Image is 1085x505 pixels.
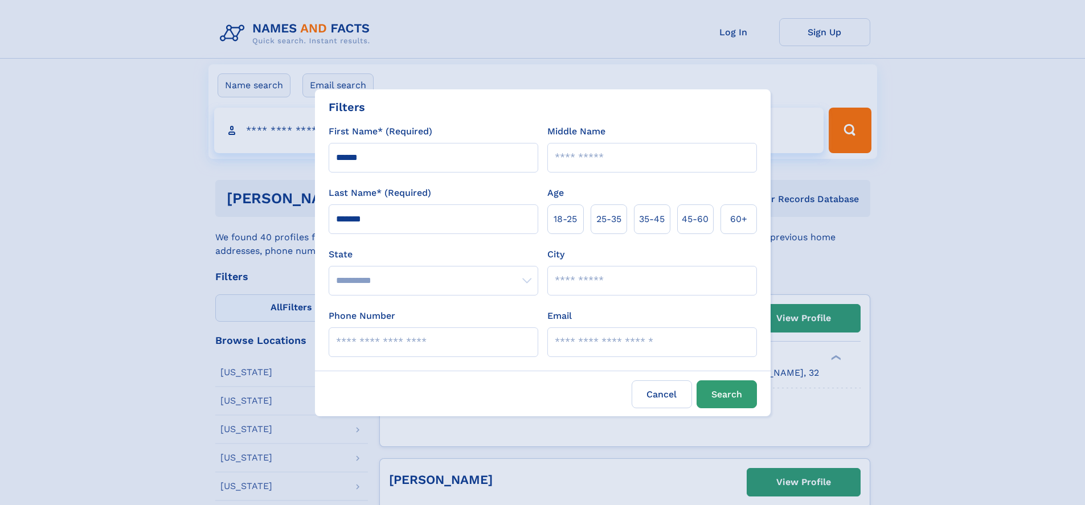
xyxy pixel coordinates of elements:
[730,212,747,226] span: 60+
[329,98,365,116] div: Filters
[547,309,572,323] label: Email
[547,125,605,138] label: Middle Name
[697,380,757,408] button: Search
[596,212,621,226] span: 25‑35
[329,125,432,138] label: First Name* (Required)
[547,248,564,261] label: City
[682,212,709,226] span: 45‑60
[329,248,538,261] label: State
[554,212,577,226] span: 18‑25
[632,380,692,408] label: Cancel
[329,309,395,323] label: Phone Number
[547,186,564,200] label: Age
[329,186,431,200] label: Last Name* (Required)
[639,212,665,226] span: 35‑45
